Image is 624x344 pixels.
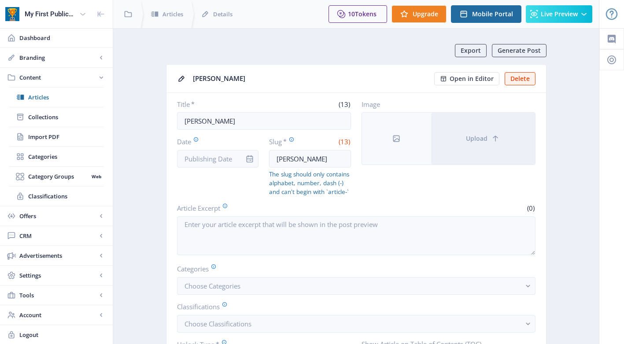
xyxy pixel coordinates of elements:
button: Live Preview [526,5,592,23]
div: [PERSON_NAME] [193,72,429,85]
span: Collections [28,113,104,121]
span: (13) [337,100,351,109]
button: Export [455,44,487,57]
span: Mobile Portal [472,11,513,18]
span: (0) [526,204,535,212]
span: CRM [19,231,97,240]
span: Details [213,10,233,18]
span: Logout [19,330,106,339]
label: Title [177,100,261,109]
label: Classifications [177,302,528,311]
span: Category Groups [28,172,89,181]
label: Article Excerpt [177,203,353,213]
button: Upgrade [391,5,447,23]
label: Date [177,137,252,146]
button: Open in Editor [434,72,499,85]
span: Open in Editor [450,75,494,82]
span: Export [461,47,481,54]
span: Live Preview [541,11,578,18]
button: Mobile Portal [451,5,521,23]
span: Choose Categories [185,282,240,290]
span: Offers [19,212,97,220]
span: Articles [28,93,104,102]
button: Generate Post [492,44,546,57]
span: Upload [466,135,487,142]
nb-badge: Web [89,172,104,181]
span: Categories [28,152,104,161]
span: Classifications [28,192,104,201]
span: Import PDF [28,132,104,141]
span: Upgrade [413,11,438,18]
a: Articles [9,88,104,107]
img: app-icon.png [5,7,19,21]
label: Slug [269,137,306,146]
a: Collections [9,107,104,127]
span: Account [19,311,97,319]
span: Content [19,73,97,82]
span: The slug should only contains alphabet, number, dash (-) and can't begin with `article-` [269,170,351,196]
input: Type Article Title ... [177,112,351,130]
span: Generate Post [498,47,541,54]
button: Choose Classifications [177,315,535,333]
span: Articles [162,10,183,18]
a: Categories [9,147,104,166]
span: Dashboard [19,33,106,42]
span: Tools [19,291,97,300]
span: Tokens [355,10,377,18]
a: Import PDF [9,127,104,146]
button: Upload [431,113,535,165]
span: Settings [19,271,97,280]
span: Branding [19,53,97,62]
div: My First Publication [25,4,76,24]
input: this-is-how-a-slug-looks-like [269,150,351,168]
span: Advertisements [19,251,97,260]
input: Publishing Date [177,150,259,168]
a: Classifications [9,187,104,206]
button: Delete [505,72,535,85]
a: Category GroupsWeb [9,167,104,186]
label: Image [362,100,528,109]
span: (13) [337,137,351,146]
button: Choose Categories [177,277,535,295]
nb-icon: info [245,154,254,163]
label: Categories [177,264,528,274]
button: 10Tokens [329,5,387,23]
